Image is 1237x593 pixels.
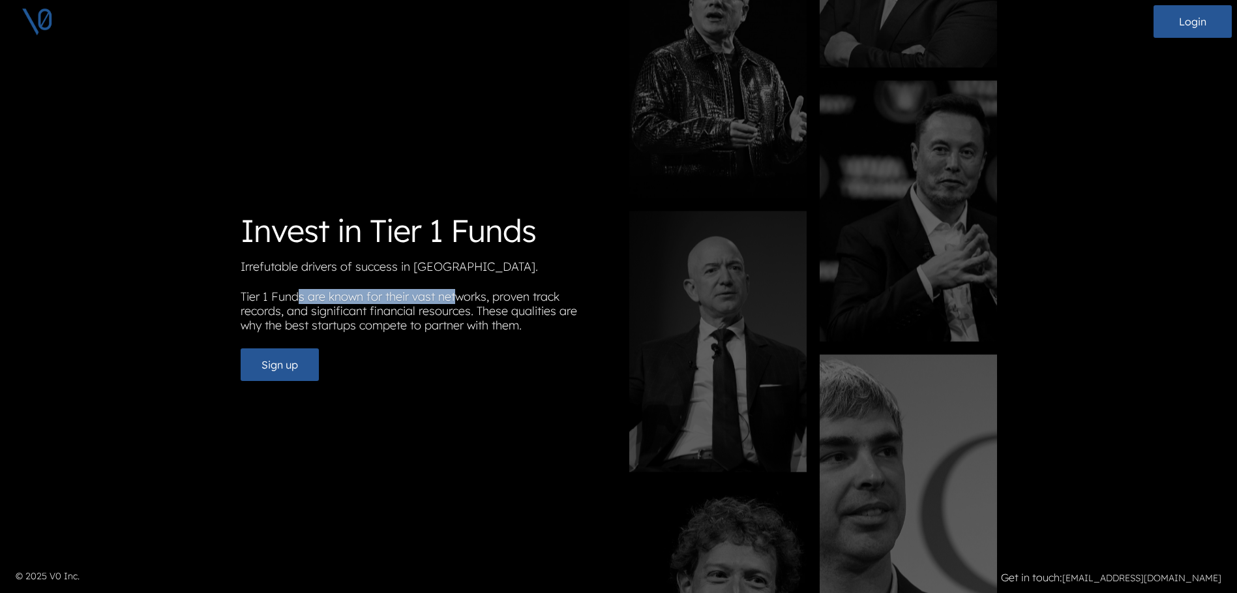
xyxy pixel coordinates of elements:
[21,5,53,38] img: V0 logo
[1062,572,1221,584] a: [EMAIL_ADDRESS][DOMAIN_NAME]
[16,570,611,583] p: © 2025 V0 Inc.
[1154,5,1232,38] button: Login
[241,260,608,279] p: Irrefutable drivers of success in [GEOGRAPHIC_DATA].
[241,348,319,381] button: Sign up
[1001,571,1062,584] strong: Get in touch:
[241,290,608,338] p: Tier 1 Funds are known for their vast networks, proven track records, and significant financial r...
[241,212,608,250] h1: Invest in Tier 1 Funds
